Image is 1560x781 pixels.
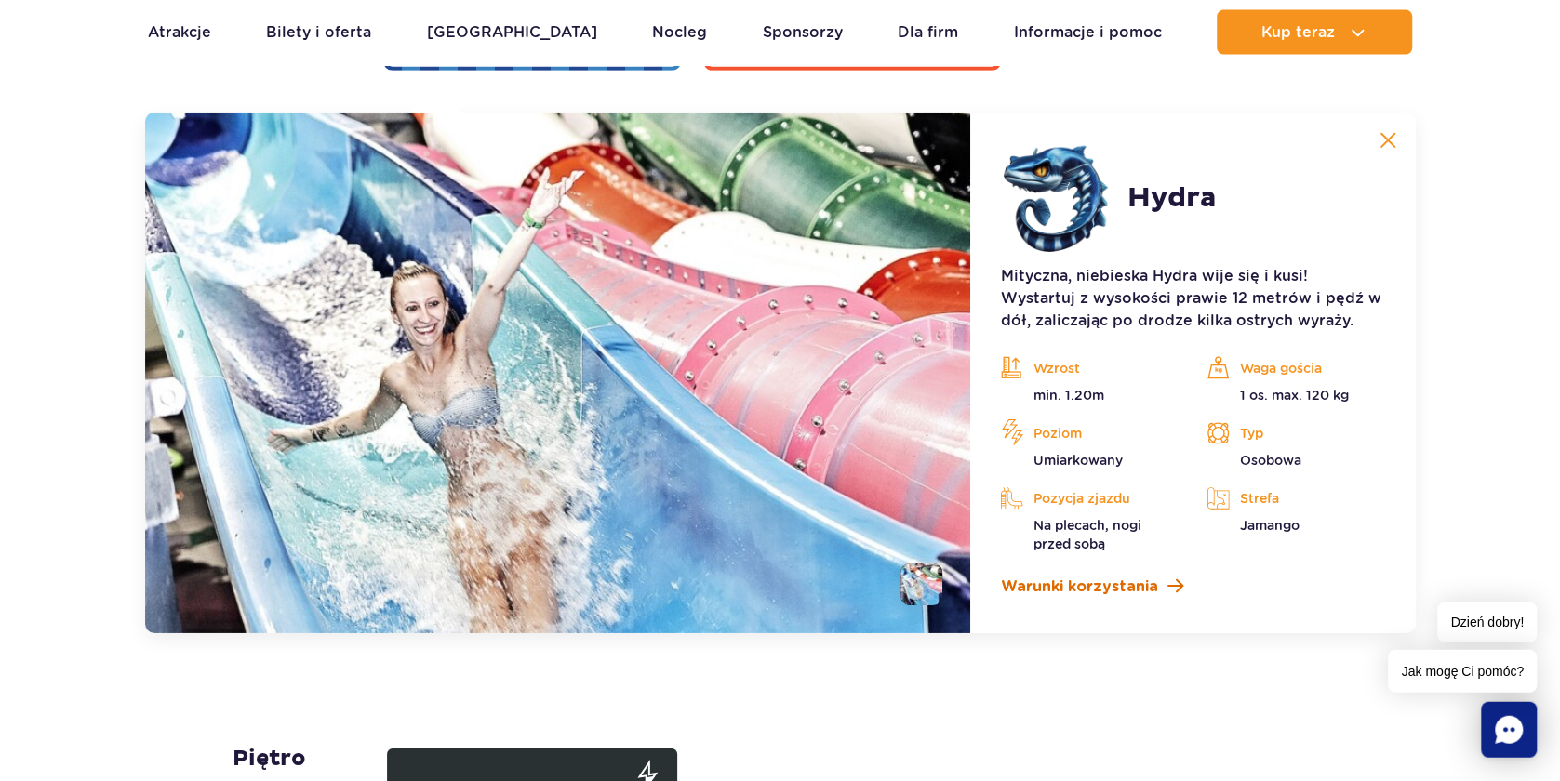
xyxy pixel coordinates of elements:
[1000,354,1179,382] p: Wzrost
[1000,386,1179,404] p: min. 1.20m
[1207,386,1385,404] p: 1 os. max. 120 kg
[1388,650,1537,693] span: Jak mogę Ci pomóc?
[1207,451,1385,470] p: Osobowa
[1000,265,1385,332] p: Mityczna, niebieska Hydra wije się i kusi! Wystartuj z wysokości prawie 12 metrów i pędź w dół, z...
[898,10,958,55] a: Dla firm
[1000,576,1385,598] a: Warunki korzystania
[427,10,597,55] a: [GEOGRAPHIC_DATA]
[652,10,707,55] a: Nocleg
[1481,702,1537,758] div: Chat
[1437,602,1537,642] span: Dzień dobry!
[148,10,211,55] a: Atrakcje
[1014,10,1162,55] a: Informacje i pomoc
[1207,354,1385,382] p: Waga gościa
[1000,451,1179,470] p: Umiarkowany
[1207,419,1385,447] p: Typ
[1000,484,1179,512] p: Pozycja zjazdu
[1127,181,1216,215] h2: Hydra
[1207,516,1385,535] p: Jamango
[1000,516,1179,553] p: Na plecach, nogi przed sobą
[1000,576,1157,598] span: Warunki korzystania
[763,10,843,55] a: Sponsorzy
[1261,24,1335,41] span: Kup teraz
[1000,419,1179,447] p: Poziom
[1217,10,1412,55] button: Kup teraz
[1207,484,1385,512] p: Strefa
[1000,142,1112,254] img: 683e9ec0cbacc283990474.png
[266,10,371,55] a: Bilety i oferta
